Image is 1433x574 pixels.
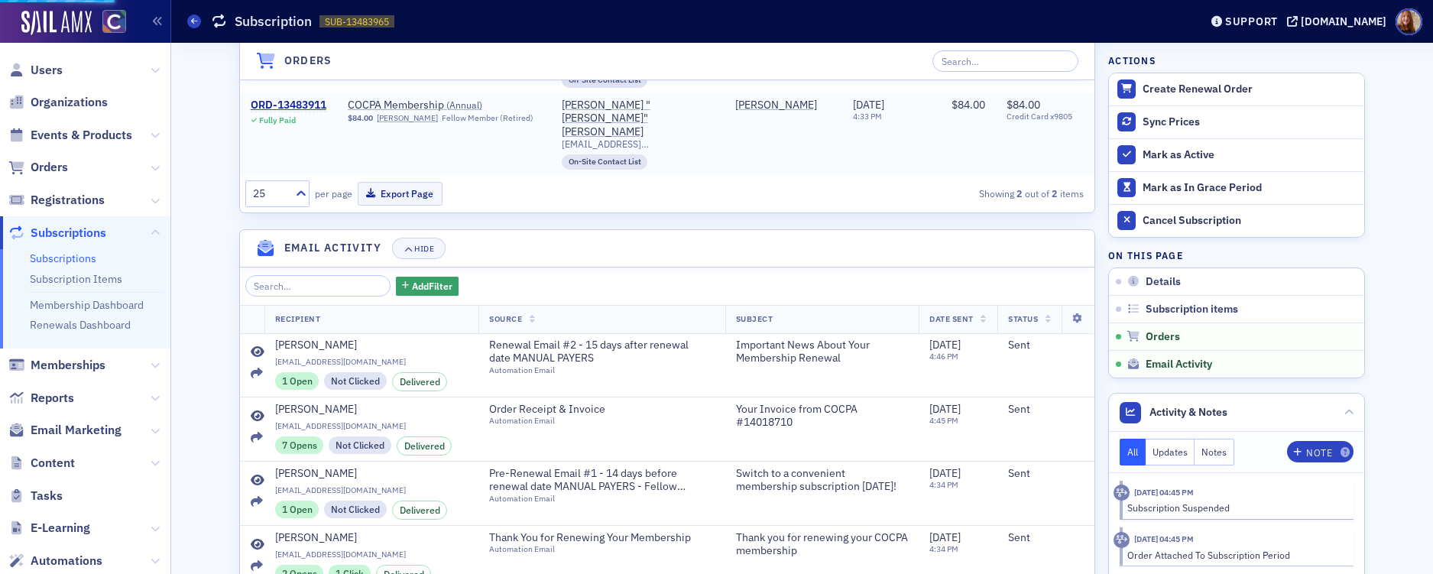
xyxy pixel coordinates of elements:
[1014,186,1025,200] strong: 2
[952,98,985,112] span: $84.00
[275,485,468,495] span: [EMAIL_ADDRESS][DOMAIN_NAME]
[253,186,287,202] div: 25
[8,225,106,242] a: Subscriptions
[1143,148,1357,162] div: Mark as Active
[562,99,714,139] a: [PERSON_NAME] "[PERSON_NAME]" [PERSON_NAME]
[31,159,68,176] span: Orders
[489,544,691,554] div: Automation Email
[8,159,68,176] a: Orders
[562,138,714,150] span: [EMAIL_ADDRESS][DOMAIN_NAME]
[30,298,144,312] a: Membership Dashboard
[1143,83,1357,96] div: Create Renewal Order
[1306,449,1332,457] div: Note
[1149,404,1227,420] span: Activity & Notes
[1127,548,1344,562] div: Order Attached To Subscription Period
[1143,115,1357,129] div: Sync Prices
[1146,275,1181,289] span: Details
[1146,439,1195,465] button: Updates
[8,357,105,374] a: Memberships
[1007,98,1040,112] span: $84.00
[1225,15,1278,28] div: Support
[30,272,122,286] a: Subscription Items
[329,436,391,453] div: Not Clicked
[929,351,958,362] time: 4:46 PM
[929,543,958,554] time: 4:34 PM
[736,531,909,558] span: Thank you for renewing your COCPA membership
[275,531,468,545] a: [PERSON_NAME]
[31,357,105,374] span: Memberships
[31,94,108,111] span: Organizations
[736,467,909,494] span: Switch to a convenient membership subscription [DATE]!
[21,11,92,35] img: SailAMX
[275,372,319,389] div: 1 Open
[1108,54,1156,67] h4: Actions
[489,403,642,426] a: Order Receipt & InvoiceAutomation Email
[1109,204,1364,237] button: Cancel Subscription
[489,339,714,375] a: Renewal Email #2 - 15 days after renewal date MANUAL PAYERSAutomation Email
[348,113,373,123] span: $84.00
[929,479,958,490] time: 4:34 PM
[489,531,705,555] a: Thank You for Renewing Your MembershipAutomation Email
[275,421,468,431] span: [EMAIL_ADDRESS][DOMAIN_NAME]
[8,127,132,144] a: Events & Products
[275,436,324,453] div: 7 Opens
[31,192,105,209] span: Registrations
[31,422,122,439] span: Email Marketing
[735,99,832,112] span: Ed Schenkein
[251,99,326,112] a: ORD-13483911
[1143,214,1357,228] div: Cancel Subscription
[259,115,296,125] div: Fully Paid
[1008,467,1084,481] div: Sent
[31,127,132,144] span: Events & Products
[1134,487,1194,498] time: 9/6/2025 04:45 PM
[1008,313,1038,324] span: Status
[853,98,884,112] span: [DATE]
[102,10,126,34] img: SailAMX
[377,113,438,123] a: [PERSON_NAME]
[736,403,909,430] span: Your Invoice from COCPA #14018710
[396,277,459,296] button: AddFilter
[1301,15,1386,28] div: [DOMAIN_NAME]
[446,99,482,111] span: ( Annual )
[324,501,387,517] div: Not Clicked
[489,467,700,494] span: Pre-Renewal Email #1 - 14 days before renewal date MANUAL PAYERS - Fellow Members
[275,403,357,417] div: [PERSON_NAME]
[489,339,700,365] span: Renewal Email #2 - 15 days after renewal date MANUAL PAYERS
[929,402,961,416] span: [DATE]
[489,313,522,324] span: Source
[1108,248,1365,262] h4: On this page
[30,251,96,265] a: Subscriptions
[489,416,628,426] div: Automation Email
[489,403,628,417] span: Order Receipt & Invoice
[929,338,961,352] span: [DATE]
[1195,439,1234,465] button: Notes
[245,275,391,297] input: Search…
[1109,105,1364,138] button: Sync Prices
[489,467,714,504] a: Pre-Renewal Email #1 - 14 days before renewal date MANUAL PAYERS - Fellow MembersAutomation Email
[929,313,974,324] span: Date Sent
[1127,501,1344,514] div: Subscription Suspended
[1109,73,1364,105] button: Create Renewal Order
[275,550,468,559] span: [EMAIL_ADDRESS][DOMAIN_NAME]
[275,339,357,352] div: [PERSON_NAME]
[31,225,106,242] span: Subscriptions
[8,488,63,504] a: Tasks
[1008,339,1084,352] div: Sent
[489,531,691,545] span: Thank You for Renewing Your Membership
[1146,303,1238,316] span: Subscription items
[284,240,382,256] h4: Email Activity
[8,94,108,111] a: Organizations
[932,50,1078,72] input: Search…
[275,467,468,481] a: [PERSON_NAME]
[1396,8,1422,35] span: Profile
[1109,171,1364,204] button: Mark as In Grace Period
[31,62,63,79] span: Users
[735,99,817,112] a: [PERSON_NAME]
[1008,403,1084,417] div: Sent
[348,99,540,112] a: COCPA Membership (Annual)
[1287,16,1392,27] button: [DOMAIN_NAME]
